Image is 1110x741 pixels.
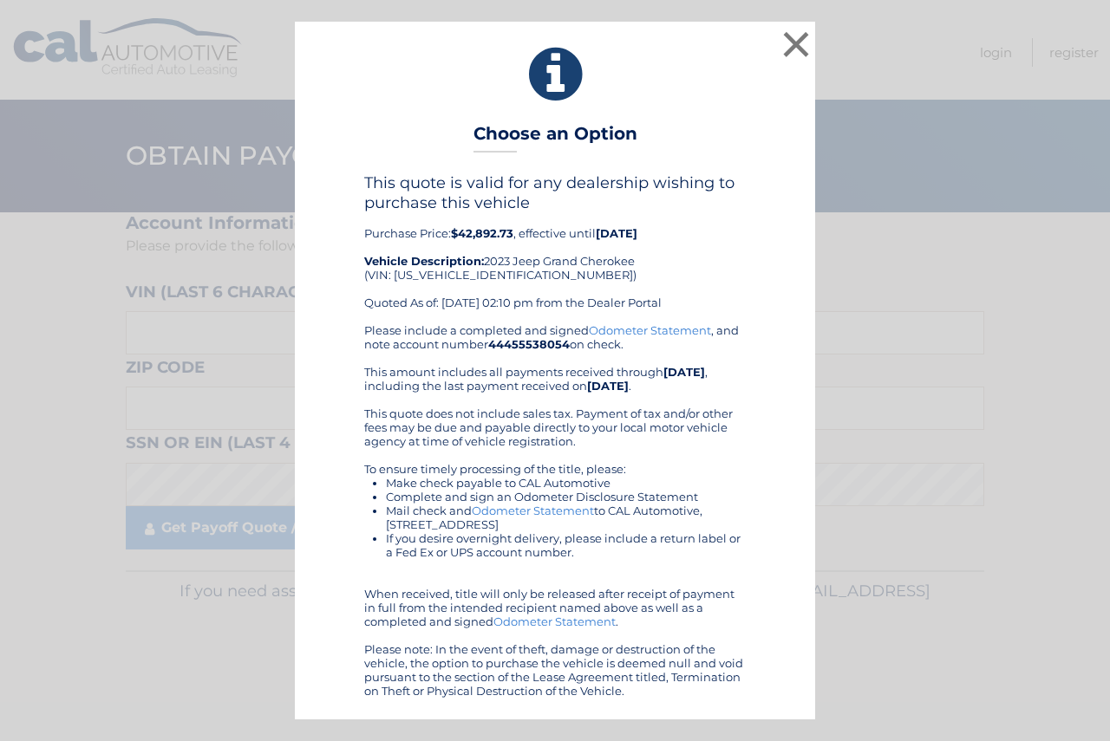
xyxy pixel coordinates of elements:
li: Make check payable to CAL Automotive [386,476,746,490]
li: If you desire overnight delivery, please include a return label or a Fed Ex or UPS account number. [386,531,746,559]
b: [DATE] [663,365,705,379]
b: $42,892.73 [451,226,513,240]
b: 44455538054 [488,337,570,351]
div: Please include a completed and signed , and note account number on check. This amount includes al... [364,323,746,698]
h4: This quote is valid for any dealership wishing to purchase this vehicle [364,173,746,211]
h3: Choose an Option [473,123,637,153]
button: × [779,27,813,62]
a: Odometer Statement [589,323,711,337]
a: Odometer Statement [472,504,594,517]
b: [DATE] [596,226,637,240]
a: Odometer Statement [493,614,616,628]
strong: Vehicle Description: [364,254,484,268]
li: Complete and sign an Odometer Disclosure Statement [386,490,746,504]
li: Mail check and to CAL Automotive, [STREET_ADDRESS] [386,504,746,531]
b: [DATE] [587,379,629,393]
div: Purchase Price: , effective until 2023 Jeep Grand Cherokee (VIN: [US_VEHICLE_IDENTIFICATION_NUMBE... [364,173,746,322]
